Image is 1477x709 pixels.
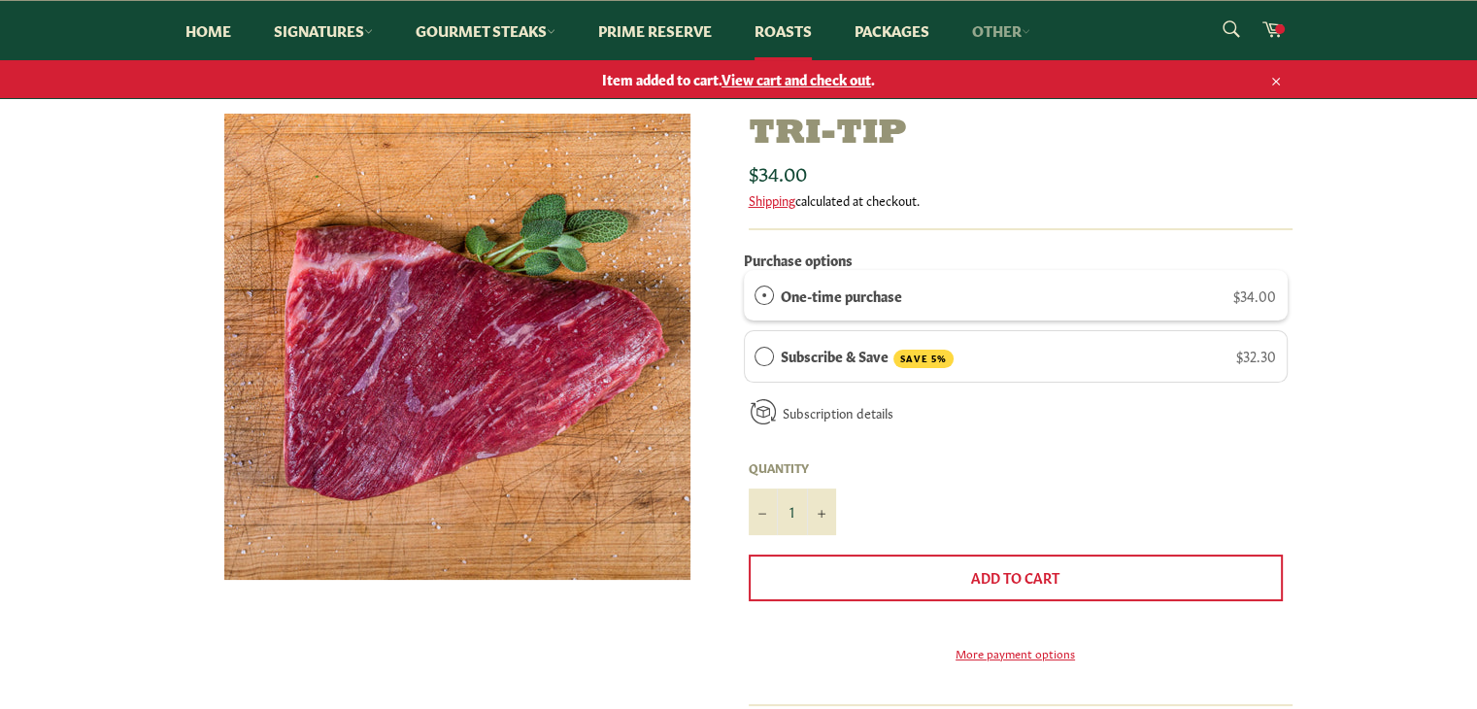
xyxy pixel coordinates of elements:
[254,1,392,60] a: Signatures
[1233,286,1276,305] span: $34.00
[893,350,954,368] span: SAVE 5%
[749,158,807,186] span: $34.00
[749,190,795,209] a: Shipping
[166,1,251,60] a: Home
[722,69,871,88] span: View cart and check out
[749,459,836,476] label: Quantity
[781,285,902,306] label: One-time purchase
[579,1,731,60] a: Prime Reserve
[749,114,1292,155] h1: Tri-Tip
[807,489,836,535] button: Increase item quantity by one
[953,1,1050,60] a: Other
[744,250,853,269] label: Purchase options
[835,1,949,60] a: Packages
[971,567,1059,587] span: Add to Cart
[396,1,575,60] a: Gourmet Steaks
[749,645,1283,661] a: More payment options
[781,345,954,368] label: Subscribe & Save
[755,285,774,306] div: One-time purchase
[749,191,1292,209] div: calculated at checkout.
[783,403,893,422] a: Subscription details
[755,345,774,366] div: Subscribe & Save
[166,60,1312,98] a: Item added to cart.View cart and check out.
[224,114,690,580] img: Tri-Tip
[735,1,831,60] a: Roasts
[749,489,778,535] button: Reduce item quantity by one
[749,555,1283,601] button: Add to Cart
[1236,346,1276,365] span: $32.30
[166,70,1312,88] span: Item added to cart. .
